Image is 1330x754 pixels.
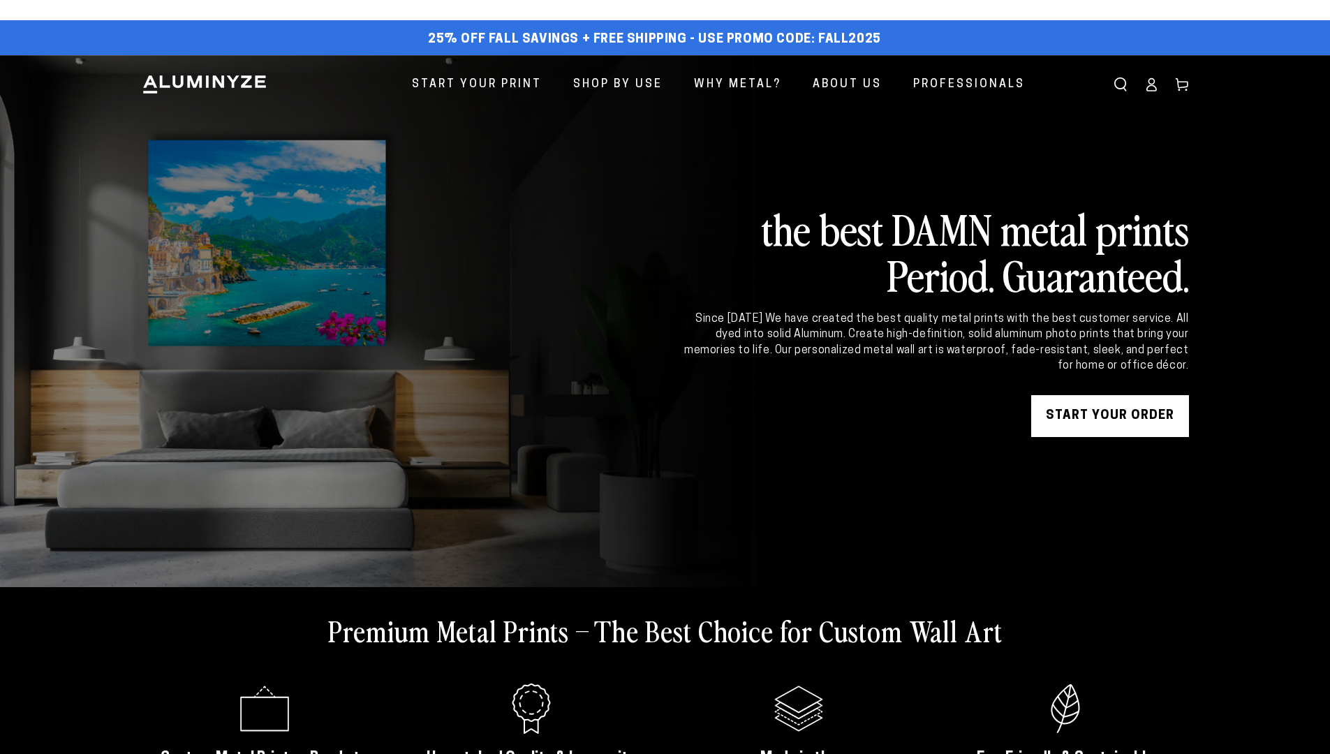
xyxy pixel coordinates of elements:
span: 25% off FALL Savings + Free Shipping - Use Promo Code: FALL2025 [428,32,881,47]
a: About Us [802,66,892,103]
div: Since [DATE] We have created the best quality metal prints with the best customer service. All dy... [682,311,1189,374]
a: Shop By Use [563,66,673,103]
h2: the best DAMN metal prints Period. Guaranteed. [682,205,1189,297]
span: Professionals [913,75,1025,95]
summary: Search our site [1105,69,1136,100]
h2: Premium Metal Prints – The Best Choice for Custom Wall Art [328,612,1003,649]
span: Why Metal? [694,75,781,95]
span: Start Your Print [412,75,542,95]
span: Shop By Use [573,75,663,95]
span: About Us [813,75,882,95]
a: START YOUR Order [1031,395,1189,437]
a: Professionals [903,66,1035,103]
img: Aluminyze [142,74,267,95]
a: Start Your Print [401,66,552,103]
a: Why Metal? [684,66,792,103]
